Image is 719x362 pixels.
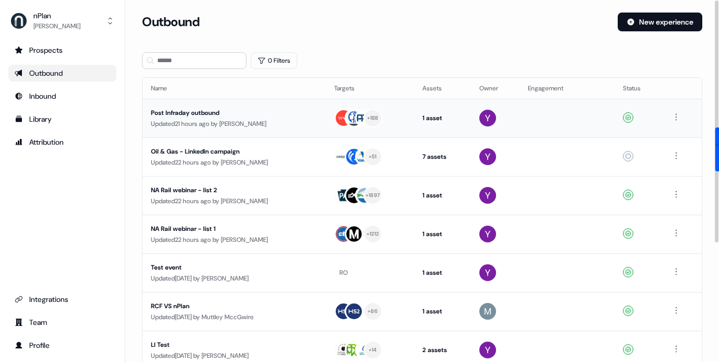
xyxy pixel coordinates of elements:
a: Go to outbound experience [8,65,116,81]
div: Integrations [15,294,110,305]
th: Status [615,78,662,99]
div: Updated [DATE] by [PERSON_NAME] [151,351,317,361]
div: + 1212 [367,229,379,239]
div: + 14 [369,345,377,355]
img: Yuriy [479,148,496,165]
div: Library [15,114,110,124]
img: Yuriy [479,187,496,204]
div: Profile [15,340,110,351]
div: nPlan [33,10,80,21]
div: Updated 22 hours ago by [PERSON_NAME] [151,235,317,245]
th: Engagement [520,78,615,99]
img: Muttley [479,303,496,320]
div: Test event [151,262,317,273]
div: 7 assets [422,151,462,162]
th: Owner [471,78,520,99]
div: [PERSON_NAME] [33,21,80,31]
div: Updated [DATE] by Muttley MccGwire [151,312,317,322]
div: RCF VS nPlan [151,301,317,311]
div: NA Rail webinar - list 1 [151,224,317,234]
div: 1 asset [422,229,462,239]
h3: Outbound [142,14,199,30]
a: Go to Inbound [8,88,116,104]
a: Go to profile [8,337,116,354]
div: Outbound [15,68,110,78]
th: Assets [414,78,470,99]
div: Updated 21 hours ago by [PERSON_NAME] [151,119,317,129]
div: Inbound [15,91,110,101]
img: Yuriy [479,264,496,281]
div: + 51 [369,152,377,161]
div: Prospects [15,45,110,55]
a: Go to templates [8,111,116,127]
div: LI Test [151,340,317,350]
button: 0 Filters [251,52,297,69]
a: Go to integrations [8,291,116,308]
div: 1 asset [422,113,462,123]
div: Updated [DATE] by [PERSON_NAME] [151,273,317,284]
div: RO [339,267,348,278]
img: Yuriy [479,342,496,358]
div: Updated 22 hours ago by [PERSON_NAME] [151,196,317,206]
div: Updated 22 hours ago by [PERSON_NAME] [151,157,317,168]
div: 1 asset [422,267,462,278]
div: Attribution [15,137,110,147]
button: New experience [618,13,702,31]
img: Yuriy [479,110,496,126]
div: 1 asset [422,190,462,201]
div: 1 asset [422,306,462,317]
div: 2 assets [422,345,462,355]
th: Targets [326,78,415,99]
div: Oil & Gas - LinkedIn campaign [151,146,317,157]
div: + 1897 [366,191,380,200]
a: Go to attribution [8,134,116,150]
div: NA Rail webinar - list 2 [151,185,317,195]
button: nPlan[PERSON_NAME] [8,8,116,33]
a: Go to prospects [8,42,116,59]
th: Name [143,78,326,99]
div: + 86 [368,307,378,316]
img: Yuriy [479,226,496,242]
div: + 188 [367,113,379,123]
div: Team [15,317,110,328]
div: Post Infraday outbound [151,108,317,118]
a: Go to team [8,314,116,331]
